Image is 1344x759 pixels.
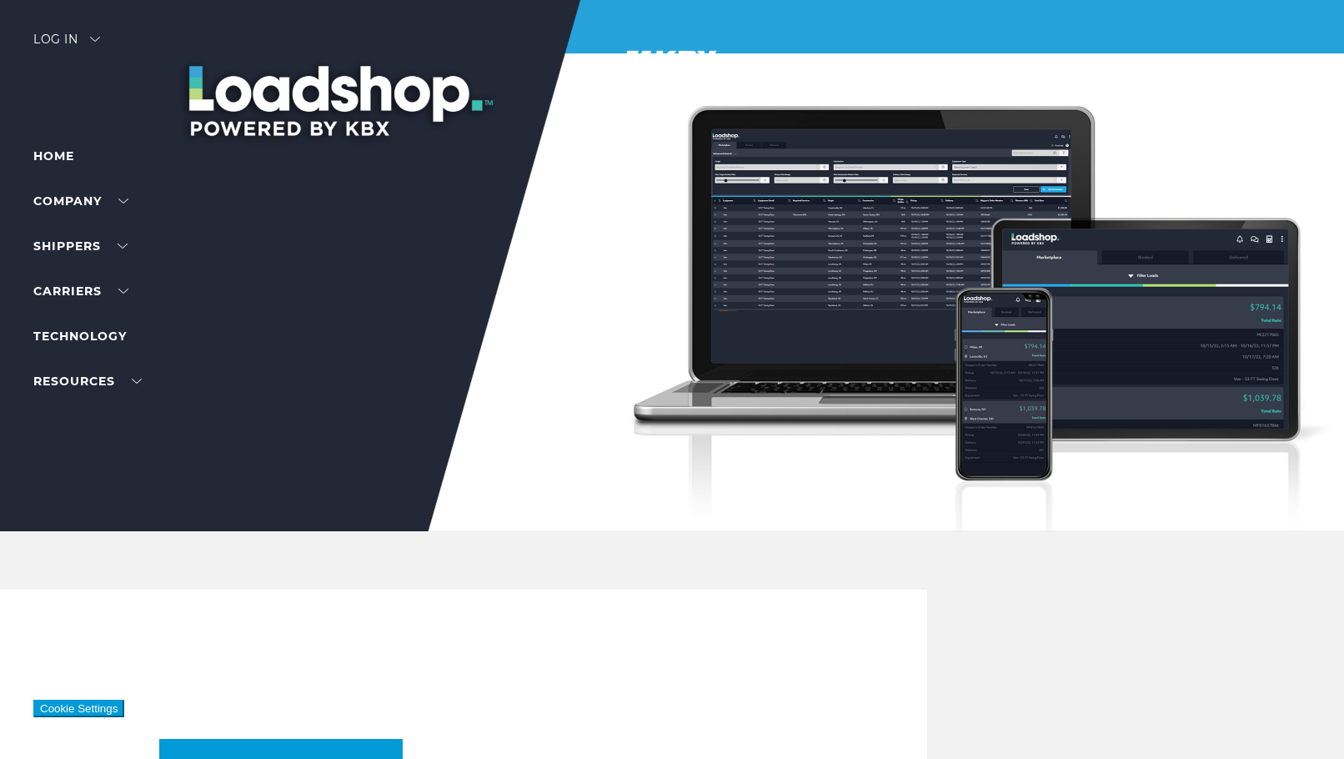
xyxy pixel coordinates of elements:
[33,194,128,209] a: Company
[609,33,735,107] img: kbx logo
[33,700,124,717] button: Cookie Settings
[33,148,74,163] a: Home
[33,284,128,299] a: Carriers
[33,33,100,58] div: Log in
[33,239,128,254] a: SHIPPERS
[90,37,100,42] img: arrow
[33,374,142,389] a: RESOURCES
[33,329,127,344] a: Technology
